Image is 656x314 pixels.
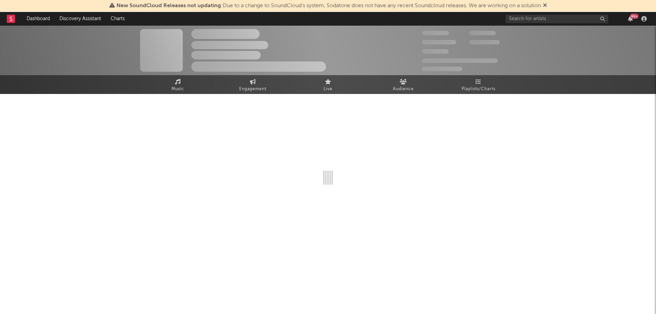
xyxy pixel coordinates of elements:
[215,75,290,94] a: Engagement
[140,75,215,94] a: Music
[117,3,541,9] span: : Due to a change to SoundCloud's system, Sodatone does not have any recent Soundcloud releases. ...
[290,75,366,94] a: Live
[324,85,332,93] span: Live
[630,14,639,19] div: 99 +
[422,67,462,71] span: Jump Score: 85.0
[506,15,608,23] input: Search for artists
[422,31,449,35] span: 300 000
[22,12,55,26] a: Dashboard
[239,85,266,93] span: Engagement
[441,75,516,94] a: Playlists/Charts
[422,49,449,54] span: 100 000
[366,75,441,94] a: Audience
[422,58,498,63] span: 50 000 000 Monthly Listeners
[55,12,106,26] a: Discovery Assistant
[172,85,184,93] span: Music
[393,85,414,93] span: Audience
[117,3,221,9] span: New SoundCloud Releases not updating
[469,40,500,44] span: 1 000 000
[106,12,129,26] a: Charts
[422,40,456,44] span: 50 000 000
[462,85,495,93] span: Playlists/Charts
[628,16,633,22] button: 99+
[469,31,496,35] span: 100 000
[543,3,547,9] span: Dismiss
